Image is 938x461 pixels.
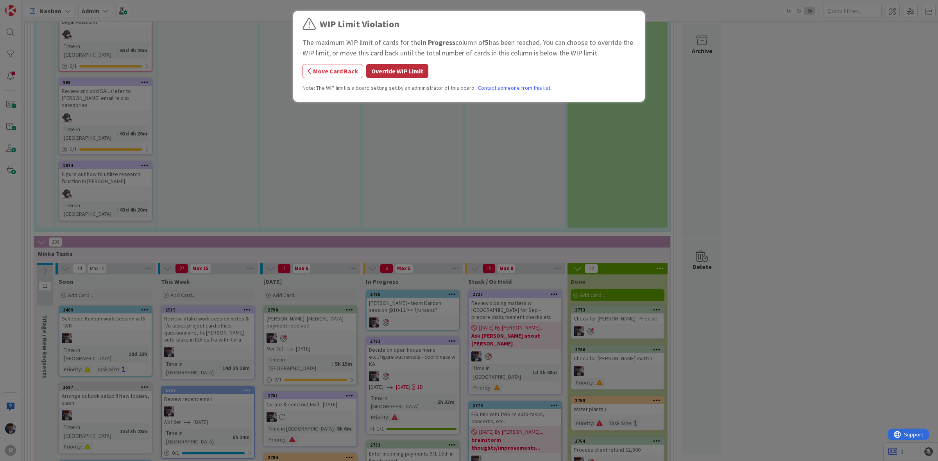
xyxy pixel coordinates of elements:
span: Support [16,1,36,11]
button: Override WIP Limit [366,64,428,78]
div: WIP Limit Violation [320,17,399,31]
div: Note: The WIP limit is a board setting set by an administrator of this board. [303,84,635,92]
button: Move Card Back [303,64,363,78]
div: The maximum WIP limit of cards for the column of has been reached. You can choose to override the... [303,37,635,58]
b: In Progress [421,38,455,47]
b: 5 [485,38,489,47]
a: Contact someone from this list. [478,84,551,92]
